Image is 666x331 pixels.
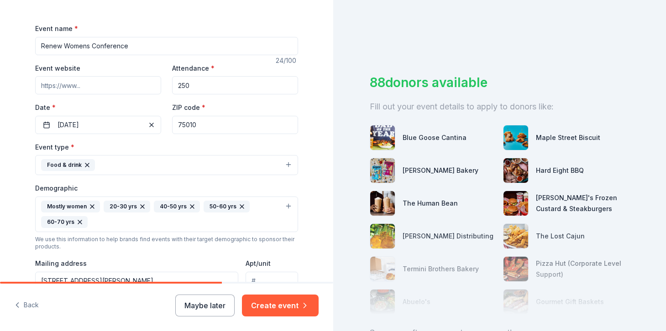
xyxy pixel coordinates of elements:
[172,76,298,94] input: 20
[246,272,298,290] input: #
[403,132,467,143] div: Blue Goose Cantina
[503,158,528,183] img: photo for Hard Eight BBQ
[172,103,205,112] label: ZIP code
[41,201,100,212] div: Mostly women
[536,132,600,143] div: Maple Street Biscuit
[204,201,250,212] div: 50-60 yrs
[370,125,395,150] img: photo for Blue Goose Cantina
[41,159,95,171] div: Food & drink
[35,155,298,175] button: Food & drink
[536,192,629,214] div: [PERSON_NAME]'s Frozen Custard & Steakburgers
[35,76,161,94] input: https://www...
[35,24,78,33] label: Event name
[35,143,74,152] label: Event type
[246,259,271,268] label: Apt/unit
[370,73,630,92] div: 88 donors available
[35,103,161,112] label: Date
[104,201,150,212] div: 20-30 yrs
[370,99,630,114] div: Fill out your event details to apply to donors like:
[172,64,215,73] label: Attendance
[242,295,319,316] button: Create event
[503,125,528,150] img: photo for Maple Street Biscuit
[15,296,39,315] button: Back
[276,55,298,66] div: 24 /100
[403,165,478,176] div: [PERSON_NAME] Bakery
[35,259,87,268] label: Mailing address
[35,184,78,193] label: Demographic
[503,191,528,216] img: photo for Freddy's Frozen Custard & Steakburgers
[536,165,584,176] div: Hard Eight BBQ
[403,198,458,209] div: The Human Bean
[35,272,238,290] input: Enter a US address
[35,236,298,250] div: We use this information to help brands find events with their target demographic to sponsor their...
[35,64,80,73] label: Event website
[175,295,235,316] button: Maybe later
[370,191,395,216] img: photo for The Human Bean
[172,116,298,134] input: 12345 (U.S. only)
[35,116,161,134] button: [DATE]
[370,158,395,183] img: photo for Bobo's Bakery
[35,197,298,232] button: Mostly women20-30 yrs40-50 yrs50-60 yrs60-70 yrs
[35,37,298,55] input: Spring Fundraiser
[41,216,88,228] div: 60-70 yrs
[154,201,200,212] div: 40-50 yrs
